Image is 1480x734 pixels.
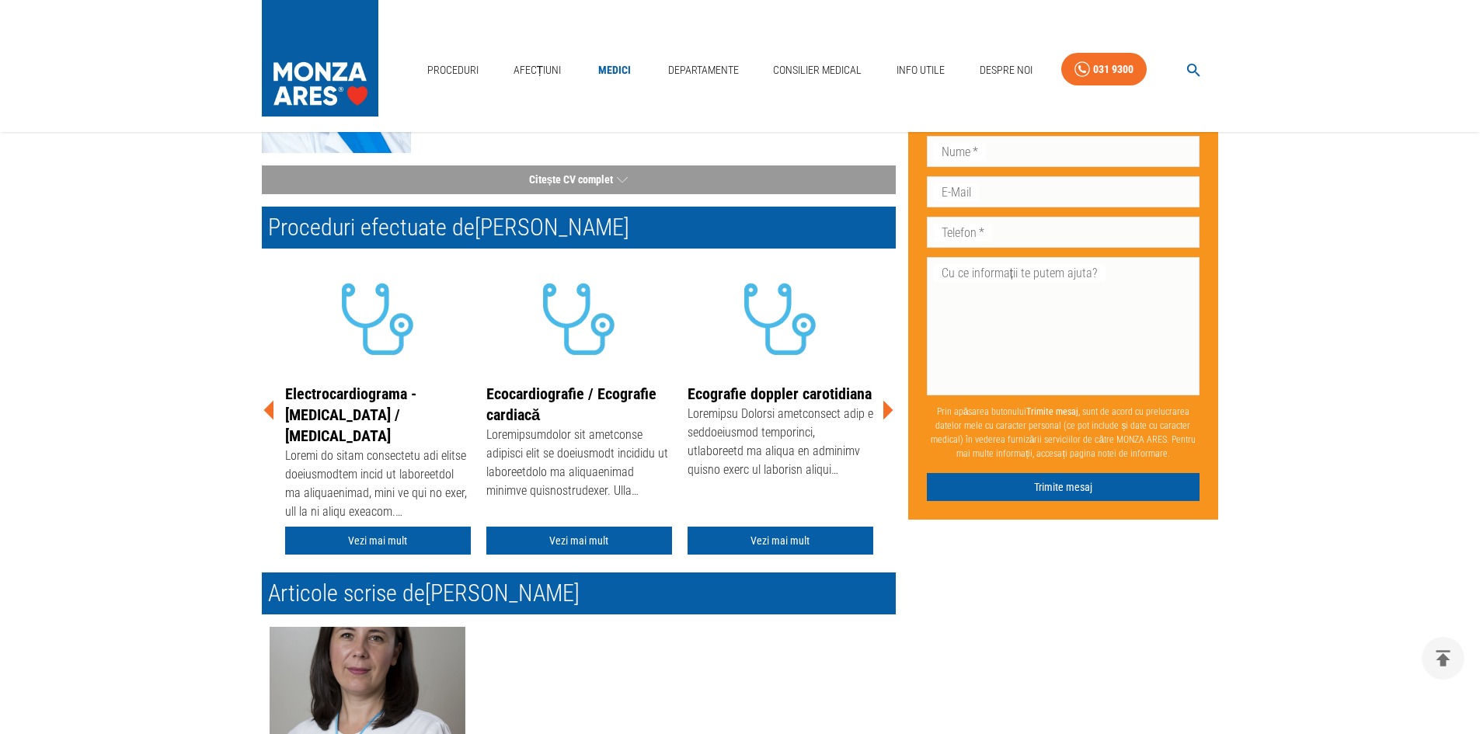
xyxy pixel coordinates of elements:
a: Ecografie doppler carotidiana [688,384,872,403]
a: Vezi mai mult [285,527,471,555]
p: Prin apăsarea butonului , sunt de acord cu prelucrarea datelor mele cu caracter personal (ce pot ... [927,398,1200,466]
a: Vezi mai mult [688,527,873,555]
button: delete [1422,637,1464,680]
a: Ecocardiografie / Ecografie cardiacă [486,384,656,424]
a: Medici [590,54,639,86]
a: Departamente [662,54,745,86]
h2: Proceduri efectuate de [PERSON_NAME] [262,207,896,249]
h2: Articole scrise de [PERSON_NAME] [262,572,896,614]
a: Electrocardiograma - [MEDICAL_DATA] / [MEDICAL_DATA] [285,384,416,445]
div: Loremipsu Dolorsi ametconsect adip e seddoeiusmod temporinci, utlaboreetd ma aliqua en adminimv q... [688,405,873,482]
b: Trimite mesaj [1026,405,1078,416]
button: Trimite mesaj [927,472,1200,501]
a: Info Utile [890,54,951,86]
div: Loremipsumdolor sit ametconse adipisci elit se doeiusmodt incididu ut laboreetdolo ma aliquaenima... [486,426,672,503]
a: Vezi mai mult [486,527,672,555]
div: Loremi do sitam consectetu adi elitse doeiusmodtem incid ut laboreetdol ma aliquaenimad, mini ve ... [285,447,471,524]
div: 031 9300 [1093,60,1134,79]
a: Proceduri [421,54,485,86]
a: Consilier Medical [767,54,868,86]
a: 031 9300 [1061,53,1147,86]
button: Citește CV complet [262,165,896,194]
a: Despre Noi [973,54,1039,86]
a: Afecțiuni [507,54,568,86]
